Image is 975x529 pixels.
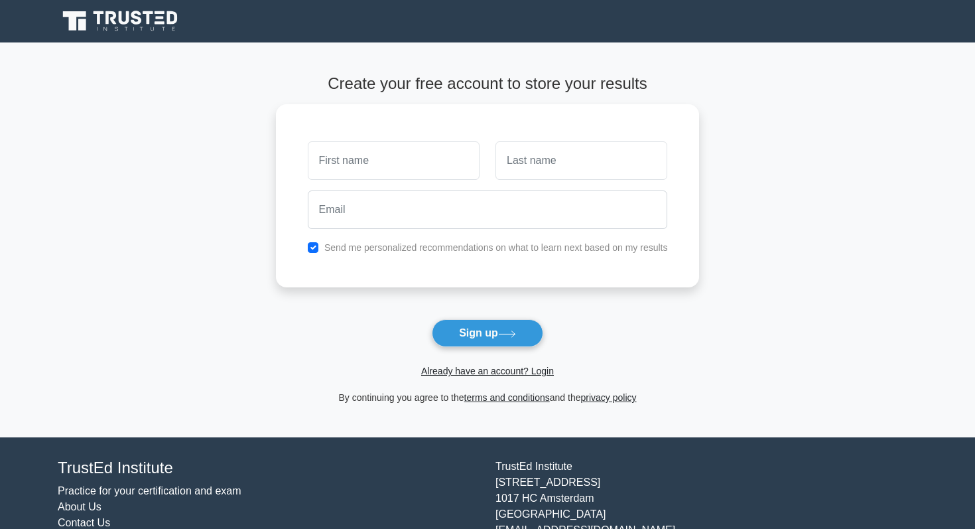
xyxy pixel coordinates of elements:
button: Sign up [432,319,543,347]
input: Email [308,190,668,229]
a: Already have an account? Login [421,366,554,376]
a: Practice for your certification and exam [58,485,241,496]
a: terms and conditions [464,392,550,403]
label: Send me personalized recommendations on what to learn next based on my results [324,242,668,253]
a: Contact Us [58,517,110,528]
a: About Us [58,501,101,512]
div: By continuing you agree to the and the [268,390,708,406]
h4: Create your free account to store your results [276,74,700,94]
input: Last name [495,141,667,180]
a: privacy policy [581,392,637,403]
input: First name [308,141,480,180]
h4: TrustEd Institute [58,459,480,478]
